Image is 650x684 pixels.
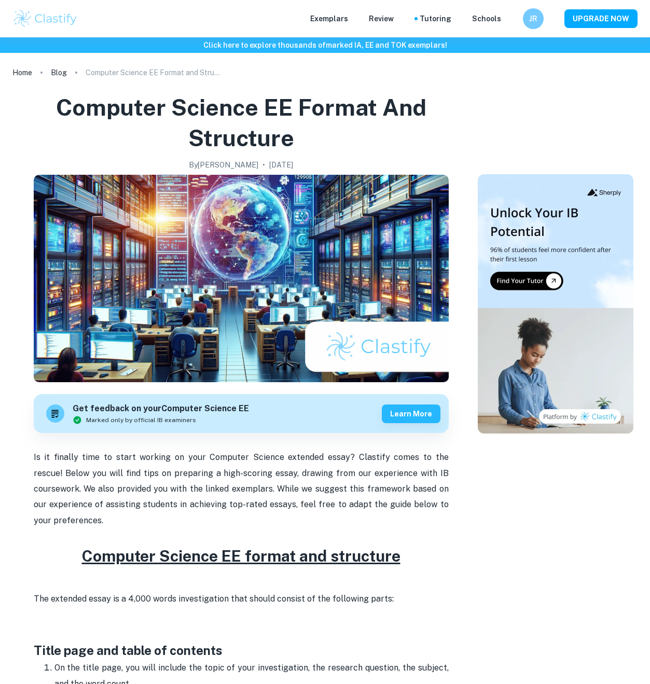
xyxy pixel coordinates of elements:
[34,643,223,658] strong: Title page and table of contents
[73,402,249,415] h6: Get feedback on your Computer Science EE
[310,13,348,24] p: Exemplars
[564,9,638,28] button: UPGRADE NOW
[420,13,451,24] a: Tutoring
[478,174,633,434] img: Thumbnail
[17,92,465,153] h1: Computer Science EE Format and Structure
[12,8,78,29] img: Clastify logo
[382,404,440,423] button: Learn more
[2,39,648,51] h6: Click here to explore thousands of marked IA, EE and TOK exemplars !
[34,175,449,382] img: Computer Science EE Format and Structure cover image
[523,8,544,29] button: JR
[472,13,501,24] a: Schools
[369,13,394,24] p: Review
[51,65,67,80] a: Blog
[34,450,449,544] p: Is it finally time to start working on your Computer Science extended essay? Clastify comes to th...
[86,415,196,425] span: Marked only by official IB examiners
[262,159,265,171] p: •
[82,547,400,565] u: Computer Science EE format and structure
[189,159,258,171] h2: By [PERSON_NAME]
[34,394,449,433] a: Get feedback on yourComputer Science EEMarked only by official IB examinersLearn more
[528,13,540,24] h6: JR
[86,67,220,78] p: Computer Science EE Format and Structure
[269,159,293,171] h2: [DATE]
[34,591,449,623] p: The extended essay is a 4,000 words investigation that should consist of the following parts:
[509,16,515,21] button: Help and Feedback
[12,65,32,80] a: Home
